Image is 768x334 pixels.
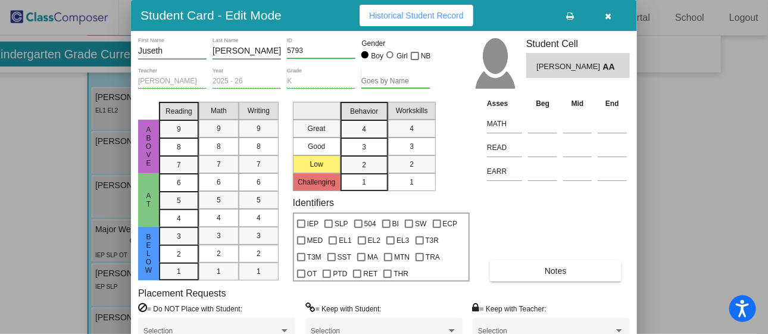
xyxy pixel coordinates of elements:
[166,106,192,117] span: Reading
[138,288,226,299] label: Placement Requests
[350,106,378,117] span: Behavior
[487,115,522,133] input: assessment
[143,233,154,274] span: Below
[217,141,221,152] span: 8
[177,160,181,170] span: 7
[369,11,464,20] span: Historical Student Record
[177,249,181,260] span: 2
[394,250,410,264] span: MTN
[421,49,431,63] span: NB
[473,302,547,314] label: = Keep with Teacher:
[335,217,348,231] span: SLP
[410,141,414,152] span: 3
[361,38,430,49] mat-label: Gender
[307,267,317,281] span: OT
[595,97,630,110] th: End
[525,97,560,110] th: Beg
[138,302,242,314] label: = Do NOT Place with Student:
[257,123,261,134] span: 9
[394,267,408,281] span: THR
[177,124,181,135] span: 9
[177,177,181,188] span: 6
[307,233,323,248] span: MED
[443,217,458,231] span: ECP
[490,260,621,282] button: Notes
[536,61,602,73] span: [PERSON_NAME]
[177,231,181,242] span: 3
[487,139,522,157] input: assessment
[415,217,426,231] span: SW
[560,97,595,110] th: Mid
[138,77,207,86] input: teacher
[367,250,378,264] span: MA
[603,61,620,73] span: AA
[257,141,261,152] span: 8
[397,233,409,248] span: EL3
[364,217,376,231] span: 504
[362,124,366,135] span: 4
[257,195,261,205] span: 5
[368,233,380,248] span: EL2
[545,266,567,276] span: Notes
[141,8,282,23] h3: Student Card - Edit Mode
[257,248,261,259] span: 2
[361,77,430,86] input: goes by name
[213,77,281,86] input: year
[217,248,221,259] span: 2
[339,233,351,248] span: EL1
[217,230,221,241] span: 3
[217,266,221,277] span: 1
[217,177,221,188] span: 6
[307,217,319,231] span: IEP
[305,302,382,314] label: = Keep with Student:
[143,192,154,208] span: At
[410,123,414,134] span: 4
[177,266,181,277] span: 1
[217,123,221,134] span: 9
[211,105,227,116] span: Math
[487,163,522,180] input: assessment
[257,230,261,241] span: 3
[177,195,181,206] span: 5
[248,105,270,116] span: Writing
[426,250,440,264] span: TRA
[217,195,221,205] span: 5
[360,5,473,26] button: Historical Student Record
[410,177,414,188] span: 1
[410,159,414,170] span: 2
[307,250,321,264] span: T3M
[396,105,428,116] span: Workskills
[526,38,630,49] h3: Student Cell
[177,142,181,152] span: 8
[143,126,154,167] span: Above
[177,213,181,224] span: 4
[257,177,261,188] span: 6
[392,217,399,231] span: BI
[363,267,377,281] span: RET
[217,213,221,223] span: 4
[426,233,439,248] span: T3R
[371,51,384,61] div: Boy
[217,159,221,170] span: 7
[362,160,366,170] span: 2
[257,213,261,223] span: 4
[484,97,525,110] th: Asses
[338,250,351,264] span: SST
[396,51,408,61] div: Girl
[287,77,355,86] input: grade
[333,267,347,281] span: PTD
[293,197,334,208] label: Identifiers
[362,142,366,152] span: 3
[257,266,261,277] span: 1
[287,47,355,55] input: Enter ID
[362,177,366,188] span: 1
[257,159,261,170] span: 7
